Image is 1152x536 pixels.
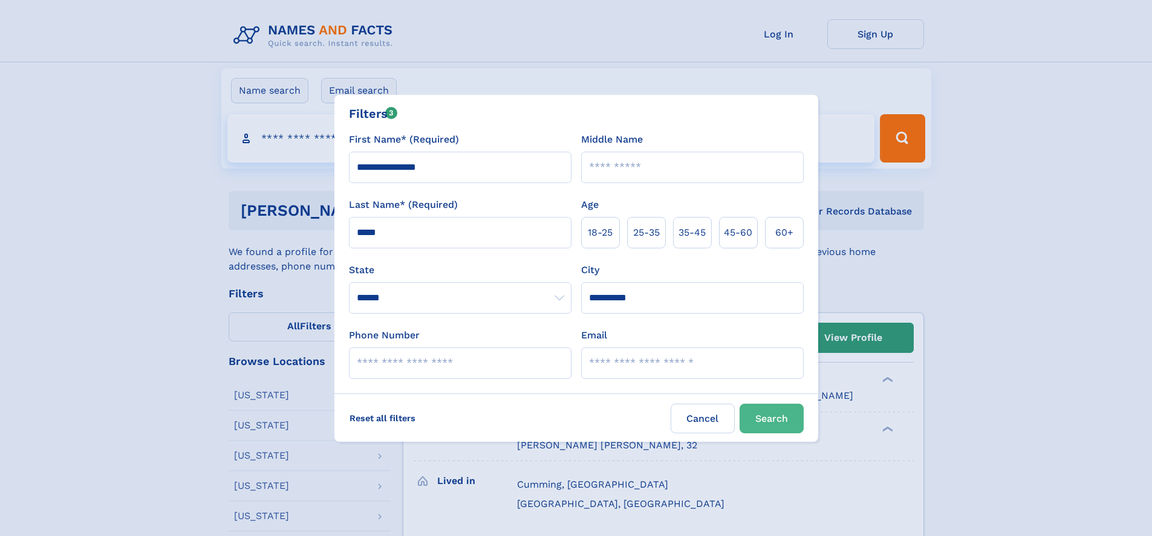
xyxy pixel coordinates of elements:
label: Cancel [671,404,735,433]
label: Last Name* (Required) [349,198,458,212]
span: 25‑35 [633,225,660,240]
label: State [349,263,571,277]
label: City [581,263,599,277]
label: Reset all filters [342,404,423,433]
span: 35‑45 [679,225,706,240]
span: 60+ [775,225,793,240]
label: Phone Number [349,328,420,343]
button: Search [740,404,804,433]
label: Email [581,328,607,343]
label: Middle Name [581,132,643,147]
label: First Name* (Required) [349,132,459,147]
label: Age [581,198,599,212]
span: 45‑60 [724,225,752,240]
div: Filters [349,105,398,123]
span: 18‑25 [588,225,613,240]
